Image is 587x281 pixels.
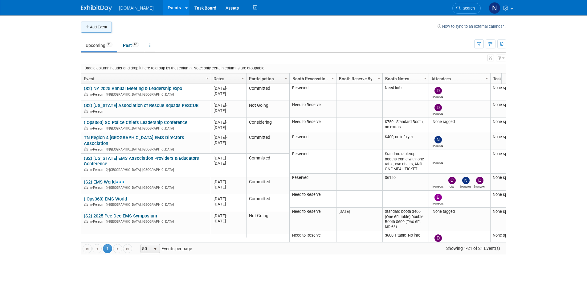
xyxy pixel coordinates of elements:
[214,213,243,218] div: [DATE]
[246,211,289,235] td: Not Going
[84,220,88,223] img: In-Person Event
[214,120,243,125] div: [DATE]
[493,119,525,124] div: None specified
[214,140,243,145] div: [DATE]
[382,174,429,191] td: $6150
[339,73,378,84] a: Booth Reserve By Date
[81,63,506,73] div: Drag a column header and drop it here to group by that column. Note: only certain columns are gro...
[226,103,227,108] span: -
[84,147,208,152] div: [GEOGRAPHIC_DATA], [GEOGRAPHIC_DATA]
[382,231,429,248] td: $600 1 table No info
[89,186,105,190] span: In-Person
[434,177,442,184] img: Drew Saucier
[493,73,523,84] a: Tasks
[106,42,112,47] span: 21
[84,186,88,189] img: In-Person Event
[290,231,336,248] td: Need to Reserve
[84,120,187,125] a: (iOps360) SC Police Chiefs Leadership Conference
[226,213,227,218] span: -
[433,160,443,164] div: Drew Saucier
[434,104,442,111] img: Dave/Rob .
[474,184,485,188] div: Dave/Rob .
[382,84,429,101] td: Need Info
[434,153,442,160] img: Drew Saucier
[462,177,470,184] img: Nicholas Fischer
[493,134,525,139] div: None specified
[382,118,429,133] td: $750 - Standard Booth, no extras
[226,237,227,242] span: -
[382,150,429,174] td: Standard tabletop booths come with: one table, two chairs, AND ONE MEAL TICKET
[214,91,243,96] div: [DATE]
[434,234,442,242] img: Dave/Rob .
[493,151,525,156] div: None specified
[290,191,336,208] td: Need to Reserve
[382,133,429,150] td: $400, no info yet
[84,168,88,171] img: In-Person Event
[214,179,243,184] div: [DATE]
[89,168,105,172] span: In-Person
[493,209,525,214] div: None specified
[246,194,289,211] td: Committed
[246,177,289,194] td: Committed
[226,135,227,140] span: -
[214,108,243,113] div: [DATE]
[84,103,198,108] a: (S2) [US_STATE] Association of Rescue Squads RESCUE
[89,126,105,130] span: In-Person
[290,84,336,101] td: Reserved
[89,203,105,207] span: In-Person
[226,120,227,125] span: -
[214,237,243,242] div: [DATE]
[214,184,243,190] div: [DATE]
[483,73,490,83] a: Column Settings
[290,133,336,150] td: Reserved
[493,233,525,238] div: None specified
[89,93,105,97] span: In-Person
[336,208,382,231] td: [DATE]
[446,184,457,188] div: Clay Terry
[434,87,442,94] img: Dave/Rob .
[226,86,227,91] span: -
[434,136,442,143] img: Nicholas Fischer
[141,244,151,253] span: 50
[214,196,243,201] div: [DATE]
[377,76,381,81] span: Column Settings
[84,86,182,91] a: (S2) NY 2025 Annual Meeting & Leadership Expo
[84,147,88,151] img: In-Person Event
[433,201,443,205] div: Brian Lawless
[205,76,210,81] span: Column Settings
[81,22,112,33] button: Add Event
[89,220,105,224] span: In-Person
[132,42,139,47] span: 96
[118,39,144,51] a: Past96
[214,155,243,161] div: [DATE]
[433,94,443,98] div: Dave/Rob .
[489,2,500,14] img: Nicholas Fischer
[84,219,208,224] div: [GEOGRAPHIC_DATA], [GEOGRAPHIC_DATA]
[239,73,246,83] a: Column Settings
[422,73,429,83] a: Column Settings
[92,244,102,253] a: Go to the previous page
[84,196,127,202] a: (iOps360) EMS World
[246,84,289,101] td: Committed
[84,135,184,146] a: TN Region 4 [GEOGRAPHIC_DATA] EMS Director's Association
[84,237,207,242] a: (S2) TN Region II EMS Directors Association Fall Conference
[84,155,199,167] a: (S2) [US_STATE] EMS Association Providers & Educators Conference
[460,184,471,188] div: Nicholas Fischer
[214,103,243,108] div: [DATE]
[431,73,486,84] a: Attendees
[84,110,88,113] img: In-Person Event
[89,147,105,151] span: In-Person
[493,85,525,90] div: None specified
[214,86,243,91] div: [DATE]
[290,174,336,191] td: Reserved
[249,73,285,84] a: Participation
[283,76,288,81] span: Column Settings
[329,73,336,83] a: Column Settings
[292,73,332,84] a: Booth Reservation Status
[84,167,208,172] div: [GEOGRAPHIC_DATA], [GEOGRAPHIC_DATA]
[431,209,488,214] div: None tagged
[246,154,289,177] td: Committed
[123,244,132,253] a: Go to the last page
[84,179,125,185] a: (S2) EMS World
[214,201,243,207] div: [DATE]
